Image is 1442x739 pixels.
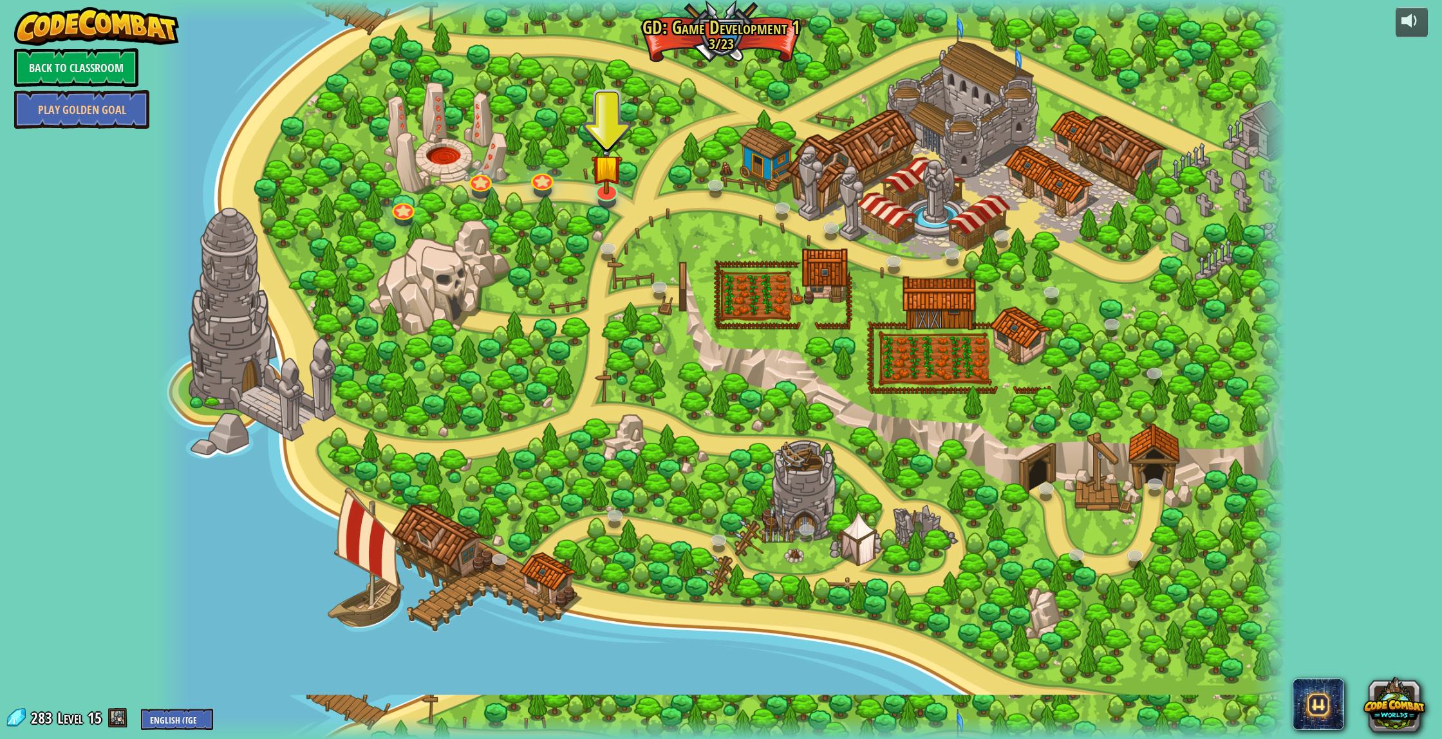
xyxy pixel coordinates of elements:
a: Back to Classroom [14,48,138,87]
span: 283 [31,707,56,728]
span: Level [57,707,83,729]
span: 15 [88,707,102,728]
img: level-banner-started.png [591,140,623,194]
a: Play Golden Goal [14,90,149,129]
img: CodeCombat - Learn how to code by playing a game [14,7,179,46]
button: Adjust volume [1396,7,1428,37]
